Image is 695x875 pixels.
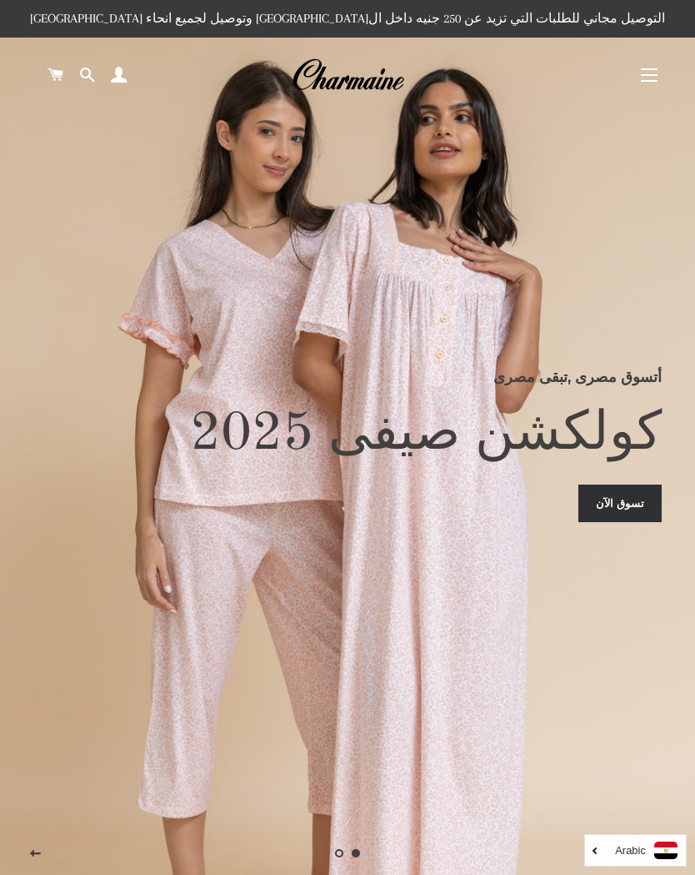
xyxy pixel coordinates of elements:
a: تسوق الآن [578,485,662,521]
a: تحميل الصور 2 [331,845,347,862]
button: الصفحه التالية [640,833,682,875]
h2: كولكشن صيفى 2025 [33,401,662,468]
a: Arabic [593,842,677,859]
p: أتسوق مصرى ,تبقى مصرى [33,365,662,389]
a: الصفحه 1current [347,845,364,862]
img: Charmaine Egypt [292,57,404,93]
i: Arabic [615,845,646,856]
button: الصفحه السابقة [15,833,57,875]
